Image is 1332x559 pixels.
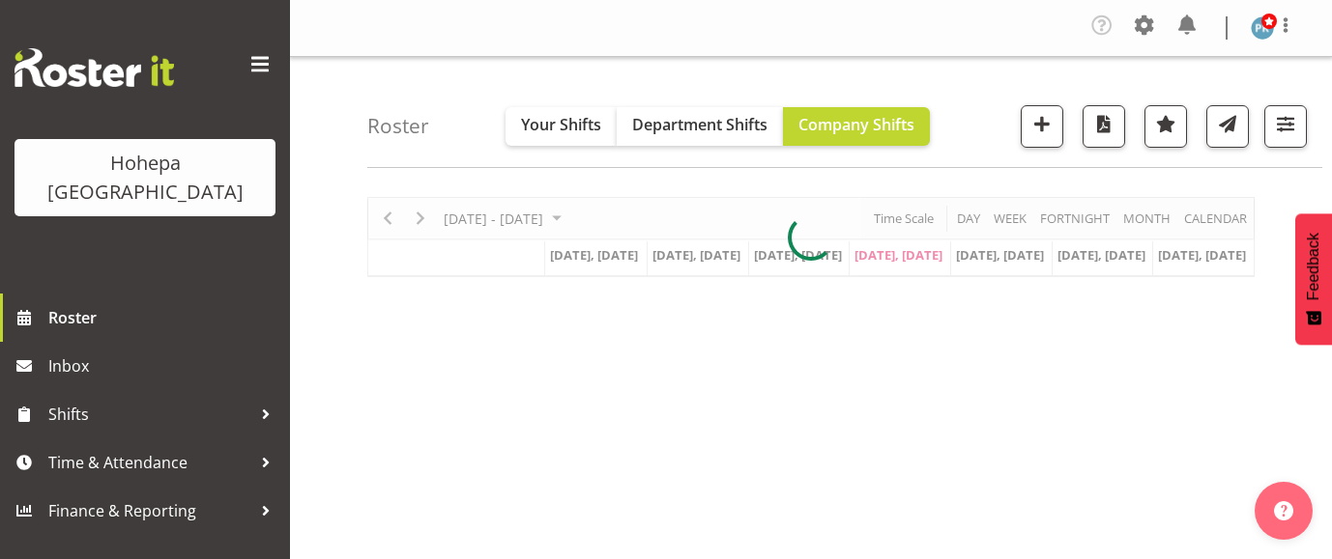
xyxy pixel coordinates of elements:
[506,107,617,146] button: Your Shifts
[1083,105,1125,148] button: Download a PDF of the roster according to the set date range.
[1144,105,1187,148] button: Highlight an important date within the roster.
[1264,105,1307,148] button: Filter Shifts
[1206,105,1249,148] button: Send a list of all shifts for the selected filtered period to all rostered employees.
[367,115,429,137] h4: Roster
[1251,16,1274,40] img: poonam-kade5940.jpg
[48,351,280,380] span: Inbox
[1021,105,1063,148] button: Add a new shift
[521,114,601,135] span: Your Shifts
[14,48,174,87] img: Rosterit website logo
[783,107,930,146] button: Company Shifts
[48,496,251,525] span: Finance & Reporting
[1305,233,1322,300] span: Feedback
[617,107,783,146] button: Department Shifts
[34,149,256,207] div: Hohepa [GEOGRAPHIC_DATA]
[798,114,914,135] span: Company Shifts
[48,400,251,429] span: Shifts
[632,114,767,135] span: Department Shifts
[1274,501,1293,520] img: help-xxl-2.png
[48,303,280,332] span: Roster
[1295,213,1332,345] button: Feedback - Show survey
[48,448,251,477] span: Time & Attendance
